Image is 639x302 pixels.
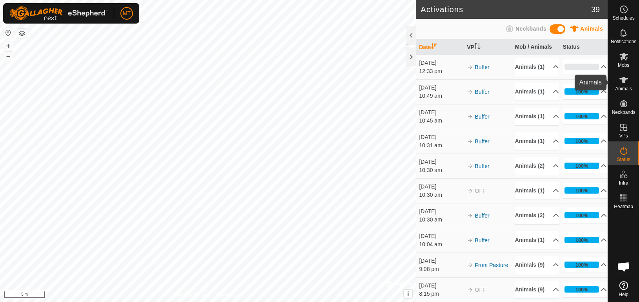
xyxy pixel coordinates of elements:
span: 39 [591,4,600,15]
p-accordion-header: Animals (1) [515,58,559,76]
img: Gallagher Logo [9,6,107,20]
a: Privacy Policy [177,292,206,299]
img: arrow [467,212,473,219]
div: [DATE] [419,282,463,290]
div: 100% [564,138,599,144]
div: 100% [564,212,599,218]
div: 8:15 pm [419,290,463,298]
a: Buffer [475,237,489,243]
p-accordion-header: 100% [563,207,607,223]
div: 10:49 am [419,92,463,100]
button: + [4,41,13,51]
a: Buffer [475,138,489,145]
p-accordion-header: Animals (9) [515,281,559,298]
p-accordion-header: Animals (2) [515,207,559,224]
button: i [404,290,412,298]
img: arrow [467,64,473,70]
img: arrow [467,262,473,268]
p-sorticon: Activate to sort [431,44,437,50]
h2: Activations [421,5,591,14]
div: 100% [575,236,588,244]
div: [DATE] [419,133,463,141]
span: Status [617,157,630,162]
div: 10:30 am [419,166,463,174]
p-accordion-header: 100% [563,84,607,99]
span: Animals [615,86,632,91]
a: Buffer [475,64,489,70]
p-accordion-header: Animals (1) [515,108,559,125]
div: [DATE] [419,257,463,265]
span: MT [123,9,131,18]
th: Status [560,40,608,55]
div: [DATE] [419,207,463,216]
a: Front Pasture [475,262,508,268]
p-accordion-header: 100% [563,158,607,174]
div: [DATE] [419,158,463,166]
p-accordion-header: 100% [563,232,607,248]
button: Reset Map [4,28,13,38]
p-accordion-header: Animals (1) [515,231,559,249]
div: [DATE] [419,108,463,117]
div: 100% [564,187,599,194]
img: arrow [467,113,473,120]
div: 100% [575,212,588,219]
p-accordion-header: 0% [563,59,607,75]
a: Buffer [475,163,489,169]
button: Map Layers [17,29,27,38]
span: Heatmap [614,204,633,209]
p-accordion-header: 100% [563,133,607,149]
a: Buffer [475,212,489,219]
div: 100% [575,261,588,269]
img: arrow [467,163,473,169]
p-accordion-header: 100% [563,108,607,124]
p-accordion-header: Animals (9) [515,256,559,274]
div: 100% [575,162,588,170]
div: [DATE] [419,84,463,92]
p-accordion-header: 100% [563,257,607,273]
p-accordion-header: Animals (1) [515,182,559,200]
div: [DATE] [419,59,463,67]
div: 10:31 am [419,141,463,150]
span: Neckbands [515,26,546,32]
button: – [4,51,13,61]
div: 10:04 am [419,240,463,249]
div: 100% [564,262,599,268]
span: Infra [619,181,628,185]
div: [DATE] [419,232,463,240]
div: 100% [575,88,588,95]
p-accordion-header: 100% [563,183,607,198]
span: Animals [580,26,603,32]
div: 100% [564,88,599,95]
p-accordion-header: Animals (2) [515,157,559,175]
div: 10:45 am [419,117,463,125]
p-accordion-header: 100% [563,282,607,297]
p-sorticon: Activate to sort [474,44,481,50]
span: Schedules [612,16,634,20]
th: Mob / Animals [512,40,560,55]
span: Mobs [618,63,629,68]
div: 100% [575,137,588,145]
div: 100% [564,286,599,293]
span: OFF [475,188,486,194]
th: VP [464,40,512,55]
span: Neckbands [612,110,635,115]
a: Buffer [475,89,489,95]
div: 100% [575,286,588,293]
a: Buffer [475,113,489,120]
div: 9:08 pm [419,265,463,273]
div: 12:33 pm [419,67,463,75]
span: Notifications [611,39,636,44]
div: 0% [564,64,599,70]
div: 10:30 am [419,191,463,199]
div: 100% [564,113,599,119]
div: 10:30 am [419,216,463,224]
img: arrow [467,237,473,243]
div: Open chat [612,255,635,278]
a: Contact Us [216,292,239,299]
span: VPs [619,134,628,138]
div: 100% [575,187,588,194]
span: Help [619,292,628,297]
p-accordion-header: Animals (1) [515,132,559,150]
img: arrow [467,89,473,95]
p-accordion-header: Animals (1) [515,83,559,101]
